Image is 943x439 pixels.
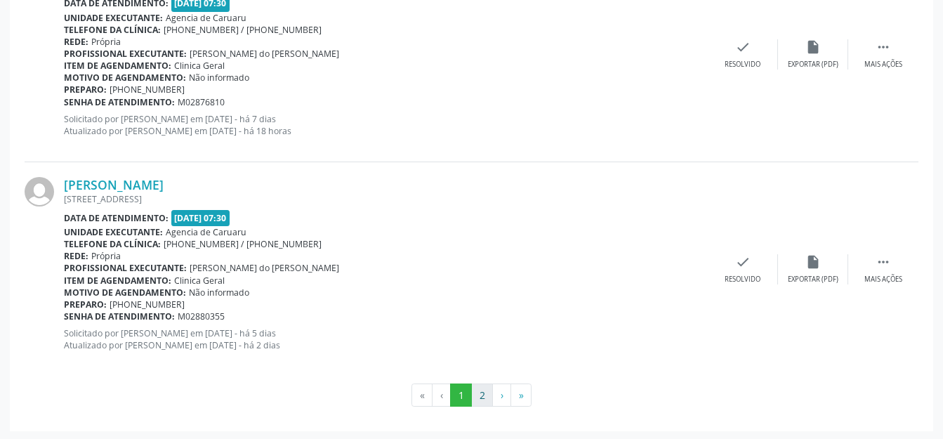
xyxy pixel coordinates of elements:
b: Preparo: [64,84,107,96]
a: [PERSON_NAME] [64,177,164,192]
span: Própria [91,250,121,262]
b: Profissional executante: [64,262,187,274]
div: Resolvido [725,60,760,70]
span: [PERSON_NAME] do [PERSON_NAME] [190,48,339,60]
i: insert_drive_file [805,39,821,55]
b: Motivo de agendamento: [64,72,186,84]
i:  [876,254,891,270]
span: [DATE] 07:30 [171,210,230,226]
b: Telefone da clínica: [64,24,161,36]
span: M02876810 [178,96,225,108]
span: [PHONE_NUMBER] [110,299,185,310]
b: Senha de atendimento: [64,96,175,108]
b: Unidade executante: [64,12,163,24]
b: Item de agendamento: [64,275,171,287]
span: Clinica Geral [174,60,225,72]
b: Rede: [64,36,88,48]
b: Telefone da clínica: [64,238,161,250]
span: Não informado [189,72,249,84]
span: Não informado [189,287,249,299]
div: Resolvido [725,275,760,284]
b: Item de agendamento: [64,60,171,72]
div: Mais ações [864,60,902,70]
i:  [876,39,891,55]
button: Go to next page [492,384,511,407]
span: Agencia de Caruaru [166,12,246,24]
i: check [735,39,751,55]
div: Exportar (PDF) [788,60,838,70]
div: [STREET_ADDRESS] [64,193,708,205]
b: Profissional executante: [64,48,187,60]
p: Solicitado por [PERSON_NAME] em [DATE] - há 7 dias Atualizado por [PERSON_NAME] em [DATE] - há 18... [64,113,708,137]
i: check [735,254,751,270]
span: Própria [91,36,121,48]
i: insert_drive_file [805,254,821,270]
b: Motivo de agendamento: [64,287,186,299]
b: Senha de atendimento: [64,310,175,322]
img: img [25,177,54,207]
span: Clinica Geral [174,275,225,287]
button: Go to page 1 [450,384,472,407]
span: [PERSON_NAME] do [PERSON_NAME] [190,262,339,274]
b: Unidade executante: [64,226,163,238]
div: Exportar (PDF) [788,275,838,284]
span: Agencia de Caruaru [166,226,246,238]
button: Go to page 2 [471,384,493,407]
b: Data de atendimento: [64,212,169,224]
p: Solicitado por [PERSON_NAME] em [DATE] - há 5 dias Atualizado por [PERSON_NAME] em [DATE] - há 2 ... [64,327,708,351]
b: Rede: [64,250,88,262]
span: M02880355 [178,310,225,322]
button: Go to last page [510,384,532,407]
span: [PHONE_NUMBER] [110,84,185,96]
div: Mais ações [864,275,902,284]
b: Preparo: [64,299,107,310]
span: [PHONE_NUMBER] / [PHONE_NUMBER] [164,24,322,36]
ul: Pagination [25,384,918,407]
span: [PHONE_NUMBER] / [PHONE_NUMBER] [164,238,322,250]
